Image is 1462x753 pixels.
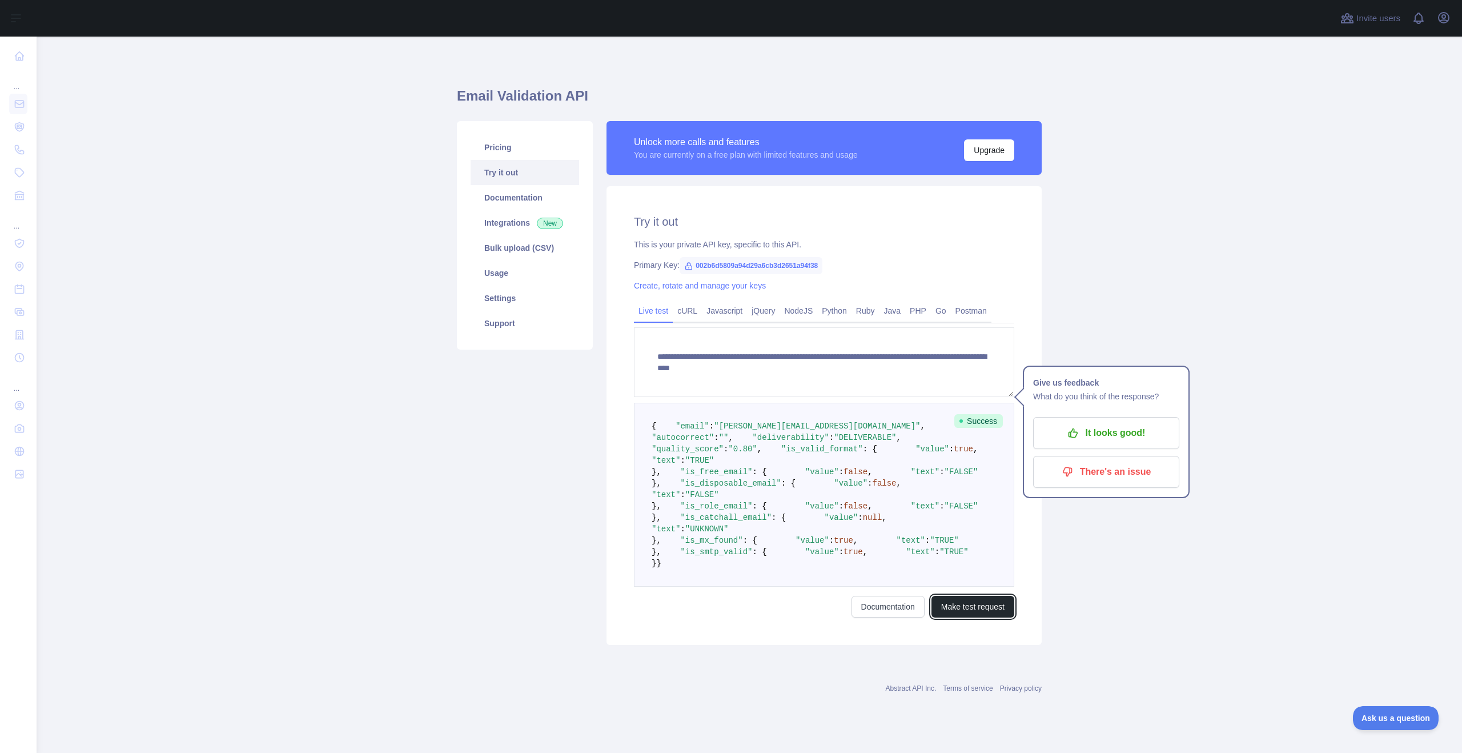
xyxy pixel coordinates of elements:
span: "FALSE" [945,502,978,511]
span: , [882,513,886,522]
span: , [897,479,901,488]
a: Java [879,302,906,320]
a: Bulk upload (CSV) [471,235,579,261]
span: New [537,218,563,229]
span: "value" [834,479,867,488]
span: "0.80" [728,444,757,454]
span: : [714,433,718,442]
a: Javascript [702,302,747,320]
span: "is_catchall_email" [680,513,772,522]
span: , [863,547,867,556]
a: Ruby [852,302,879,320]
h2: Try it out [634,214,1014,230]
span: : [709,422,714,431]
iframe: Toggle Customer Support [1353,706,1439,730]
span: null [863,513,882,522]
span: : [925,536,930,545]
span: , [921,422,925,431]
a: Pricing [471,135,579,160]
span: , [757,444,762,454]
span: , [853,536,858,545]
div: ... [9,69,27,91]
span: "text" [911,467,939,476]
span: "is_free_email" [680,467,752,476]
span: , [867,467,872,476]
a: Terms of service [943,684,993,692]
span: "value" [805,502,839,511]
a: Go [931,302,951,320]
a: NodeJS [780,302,817,320]
span: } [652,559,656,568]
a: Try it out [471,160,579,185]
div: ... [9,208,27,231]
span: "TRUE" [930,536,958,545]
span: "text" [652,524,680,534]
span: "text" [897,536,925,545]
a: Postman [951,302,991,320]
span: false [873,479,897,488]
span: "is_smtp_valid" [680,547,752,556]
div: Primary Key: [634,259,1014,271]
span: "" [719,433,729,442]
a: Documentation [852,596,925,618]
span: }, [652,547,661,556]
span: "is_disposable_email" [680,479,781,488]
span: : { [743,536,757,545]
span: } [656,559,661,568]
span: , [867,502,872,511]
span: , [897,433,901,442]
span: "text" [652,456,680,465]
span: Invite users [1356,12,1400,25]
span: true [844,547,863,556]
span: "email" [676,422,709,431]
span: true [834,536,853,545]
span: : [949,444,954,454]
p: What do you think of the response? [1033,390,1179,403]
span: "value" [825,513,858,522]
span: "DELIVERABLE" [834,433,896,442]
span: : [680,524,685,534]
span: "UNKNOWN" [685,524,729,534]
span: "value" [805,467,839,476]
span: : [858,513,862,522]
span: : [939,467,944,476]
span: : [839,502,844,511]
span: "[PERSON_NAME][EMAIL_ADDRESS][DOMAIN_NAME]" [714,422,920,431]
span: "is_mx_found" [680,536,742,545]
span: false [844,502,867,511]
a: jQuery [747,302,780,320]
span: : [935,547,939,556]
span: : [939,502,944,511]
button: Upgrade [964,139,1014,161]
span: "FALSE" [945,467,978,476]
span: }, [652,513,661,522]
span: "autocorrect" [652,433,714,442]
button: Invite users [1338,9,1403,27]
span: : { [752,467,766,476]
span: "text" [906,547,934,556]
span: : [829,433,834,442]
a: cURL [673,302,702,320]
a: Create, rotate and manage your keys [634,281,766,290]
div: Unlock more calls and features [634,135,858,149]
a: Python [817,302,852,320]
span: : [680,456,685,465]
div: This is your private API key, specific to this API. [634,239,1014,250]
span: "text" [911,502,939,511]
a: Usage [471,261,579,286]
span: "quality_score" [652,444,724,454]
span: "value" [805,547,839,556]
div: You are currently on a free plan with limited features and usage [634,149,858,161]
span: true [954,444,973,454]
a: Support [471,311,579,336]
span: "value" [915,444,949,454]
a: Live test [634,302,673,320]
span: , [728,433,733,442]
a: Documentation [471,185,579,210]
span: : [867,479,872,488]
span: "TRUE" [939,547,968,556]
span: : [724,444,728,454]
span: : { [772,513,786,522]
span: : { [752,547,766,556]
span: : [829,536,834,545]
